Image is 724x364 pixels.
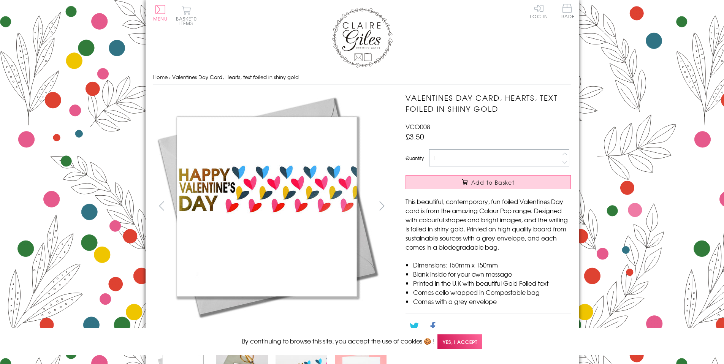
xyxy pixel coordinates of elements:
[153,5,168,21] button: Menu
[471,179,515,186] span: Add to Basket
[413,297,571,306] li: Comes with a grey envelope
[406,155,424,161] label: Quantity
[153,92,381,320] img: Valentines Day Card, Hearts, text foiled in shiny gold
[406,131,424,142] span: £3.50
[559,4,575,20] a: Trade
[406,197,571,252] p: This beautiful, contemporary, fun foiled Valentines Day card is from the amazing Colour Pop range...
[172,73,299,81] span: Valentines Day Card, Hearts, text foiled in shiny gold
[437,334,482,349] span: Yes, I accept
[406,122,430,131] span: VCO008
[406,92,571,114] h1: Valentines Day Card, Hearts, text foiled in shiny gold
[153,197,170,214] button: prev
[179,15,197,27] span: 0 items
[413,288,571,297] li: Comes cello wrapped in Compostable bag
[413,279,571,288] li: Printed in the U.K with beautiful Gold Foiled text
[332,8,393,68] img: Claire Giles Greetings Cards
[169,73,171,81] span: ›
[153,73,168,81] a: Home
[406,175,571,189] button: Add to Basket
[176,6,197,25] button: Basket0 items
[530,4,548,19] a: Log In
[153,15,168,22] span: Menu
[559,4,575,19] span: Trade
[413,269,571,279] li: Blank inside for your own message
[153,70,571,85] nav: breadcrumbs
[413,260,571,269] li: Dimensions: 150mm x 150mm
[373,197,390,214] button: next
